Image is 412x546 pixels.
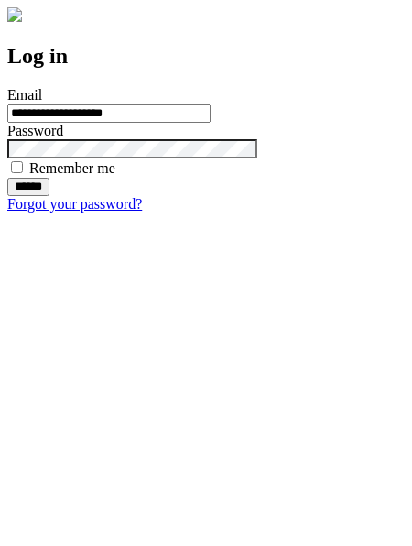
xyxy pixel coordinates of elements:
label: Email [7,87,42,103]
label: Password [7,123,63,138]
h2: Log in [7,44,405,69]
a: Forgot your password? [7,196,142,212]
label: Remember me [29,160,115,176]
img: logo-4e3dc11c47720685a147b03b5a06dd966a58ff35d612b21f08c02c0306f2b779.png [7,7,22,22]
